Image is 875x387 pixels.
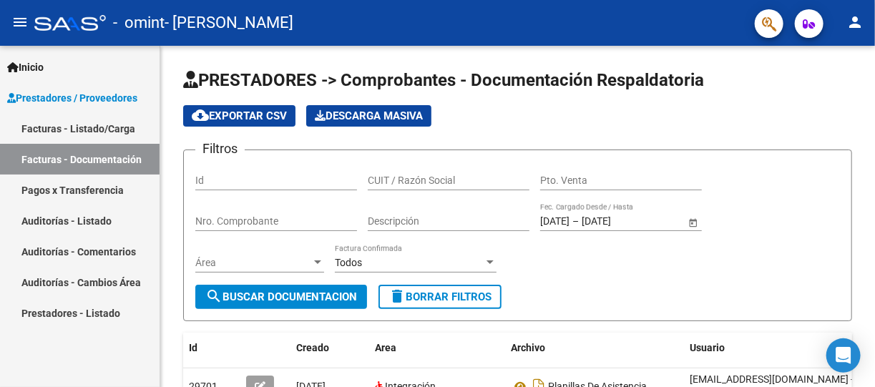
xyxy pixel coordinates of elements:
[7,90,137,106] span: Prestadores / Proveedores
[189,342,197,353] span: Id
[306,105,431,127] button: Descarga Masiva
[388,288,406,305] mat-icon: delete
[826,338,861,373] div: Open Intercom Messenger
[290,333,369,363] datatable-header-cell: Creado
[183,333,240,363] datatable-header-cell: Id
[846,14,864,31] mat-icon: person
[195,139,245,159] h3: Filtros
[375,342,396,353] span: Area
[582,215,652,227] input: Fecha fin
[195,285,367,309] button: Buscar Documentacion
[11,14,29,31] mat-icon: menu
[690,342,725,353] span: Usuario
[388,290,492,303] span: Borrar Filtros
[195,257,311,269] span: Área
[685,215,700,230] button: Open calendar
[7,59,44,75] span: Inicio
[572,215,579,227] span: –
[540,215,570,227] input: Fecha inicio
[205,288,223,305] mat-icon: search
[511,342,545,353] span: Archivo
[165,7,293,39] span: - [PERSON_NAME]
[306,105,431,127] app-download-masive: Descarga masiva de comprobantes (adjuntos)
[113,7,165,39] span: - omint
[192,107,209,124] mat-icon: cloud_download
[378,285,502,309] button: Borrar Filtros
[335,257,362,268] span: Todos
[205,290,357,303] span: Buscar Documentacion
[296,342,329,353] span: Creado
[183,105,295,127] button: Exportar CSV
[505,333,684,363] datatable-header-cell: Archivo
[369,333,505,363] datatable-header-cell: Area
[315,109,423,122] span: Descarga Masiva
[183,70,704,90] span: PRESTADORES -> Comprobantes - Documentación Respaldatoria
[192,109,287,122] span: Exportar CSV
